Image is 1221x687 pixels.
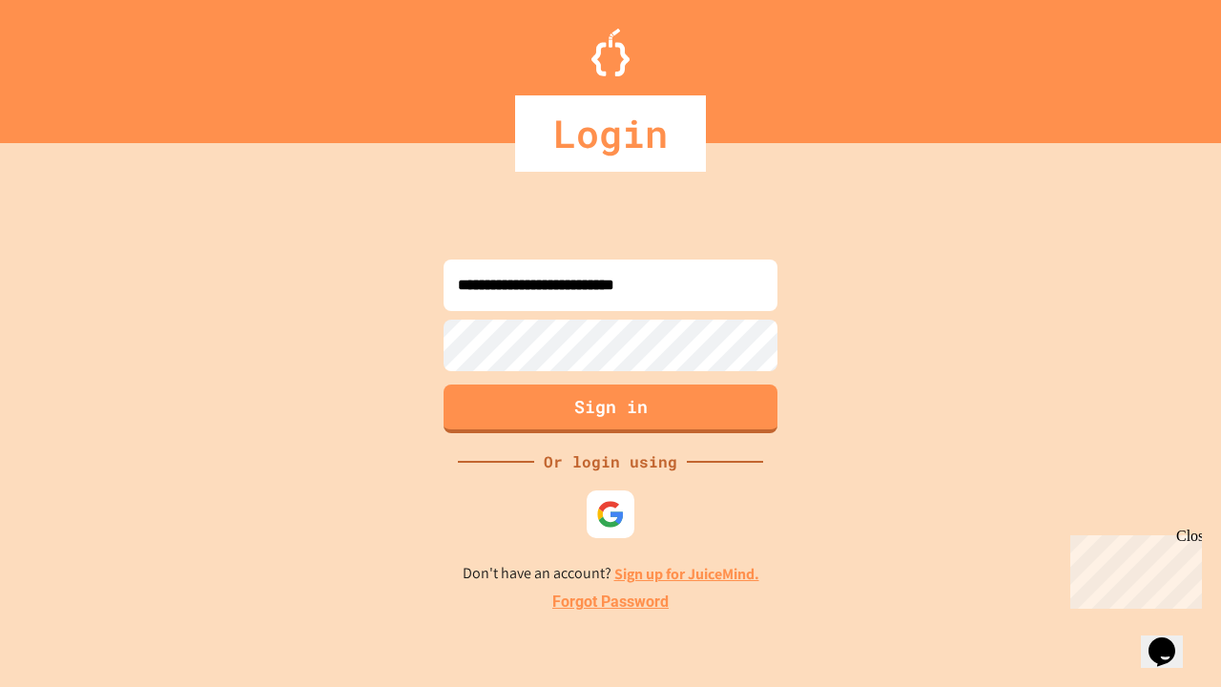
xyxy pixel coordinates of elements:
[8,8,132,121] div: Chat with us now!Close
[1063,528,1202,609] iframe: chat widget
[515,95,706,172] div: Login
[444,385,777,433] button: Sign in
[591,29,630,76] img: Logo.svg
[534,450,687,473] div: Or login using
[463,562,759,586] p: Don't have an account?
[596,500,625,529] img: google-icon.svg
[614,564,759,584] a: Sign up for JuiceMind.
[1141,611,1202,668] iframe: chat widget
[552,591,669,614] a: Forgot Password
